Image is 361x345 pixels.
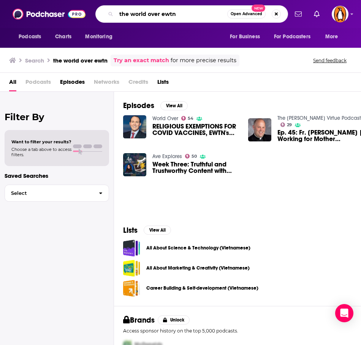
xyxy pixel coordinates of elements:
[11,139,71,144] span: Want to filter your results?
[171,56,236,65] span: for more precise results
[123,240,140,257] a: All About Science & Technology (Vietnamese)
[95,5,288,23] div: Search podcasts, credits, & more...
[25,57,44,64] h3: Search
[123,315,155,325] h2: Brands
[13,7,85,21] img: Podchaser - Follow, Share and Rate Podcasts
[85,31,112,42] span: Monitoring
[53,57,108,64] h3: the world over ewtn
[114,56,169,65] a: Try an exact match
[116,8,227,20] input: Search podcasts, credits, & more...
[277,115,361,121] a: The Dewing Virtue Podcast
[152,115,178,122] a: World Over
[225,30,269,44] button: open menu
[152,123,239,136] a: RELIGIOUS EXEMPTIONS FOR COVID VACCINES, EWTN's 40th ANNIVERSARY, MORALLY RESPONSIBLE INVESTING
[231,12,262,16] span: Open Advanced
[230,31,260,42] span: For Business
[13,30,51,44] button: open menu
[252,5,265,12] span: New
[157,76,169,91] a: Lists
[146,264,250,272] a: All About Marketing & Creativity (Vietnamese)
[9,76,16,91] a: All
[274,31,310,42] span: For Podcasters
[123,101,188,110] a: EpisodesView All
[123,260,140,277] a: All About Marketing & Creativity (Vietnamese)
[248,118,271,141] img: Ep. 45: Fr. Bjorn Lundberg | Working for Mother Angelica, EWTN, & the Priesthood
[5,185,109,202] button: Select
[152,153,182,160] a: Ave Explores
[25,76,51,91] span: Podcasts
[80,30,122,44] button: open menu
[123,226,171,235] a: ListsView All
[144,226,171,235] button: View All
[188,117,193,120] span: 54
[332,6,348,22] img: User Profile
[280,122,292,127] a: 29
[335,304,353,322] div: Open Intercom Messenger
[5,111,109,122] h2: Filter By
[160,101,188,110] button: View All
[5,172,109,179] p: Saved Searches
[320,30,348,44] button: open menu
[192,155,197,158] span: 50
[181,116,194,121] a: 54
[50,30,76,44] a: Charts
[123,280,140,297] a: Career Building & Self-development (Vietnamese)
[311,8,323,20] a: Show notifications dropdown
[55,31,71,42] span: Charts
[152,161,239,174] a: Week Three: Truthful and Trustworthy Content with Montse Alvarado of EWTN
[128,76,148,91] span: Credits
[325,31,338,42] span: More
[311,57,349,64] button: Send feedback
[19,31,41,42] span: Podcasts
[123,153,146,176] img: Week Three: Truthful and Trustworthy Content with Montse Alvarado of EWTN
[60,76,85,91] a: Episodes
[158,315,190,325] button: Unlock
[123,328,352,334] p: Access sponsor history on the top 5,000 podcasts.
[123,101,154,110] h2: Episodes
[146,244,250,252] a: All About Science & Technology (Vietnamese)
[269,30,321,44] button: open menu
[146,284,258,292] a: Career Building & Self-development (Vietnamese)
[332,6,348,22] button: Show profile menu
[332,6,348,22] span: Logged in as penguin_portfolio
[152,161,239,174] span: Week Three: Truthful and Trustworthy Content with [PERSON_NAME] of EWTN
[227,9,266,19] button: Open AdvancedNew
[5,191,93,196] span: Select
[287,123,292,127] span: 29
[292,8,305,20] a: Show notifications dropdown
[123,226,138,235] h2: Lists
[11,147,71,157] span: Choose a tab above to access filters.
[123,115,146,138] img: RELIGIOUS EXEMPTIONS FOR COVID VACCINES, EWTN's 40th ANNIVERSARY, MORALLY RESPONSIBLE INVESTING
[94,76,119,91] span: Networks
[185,154,197,158] a: 50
